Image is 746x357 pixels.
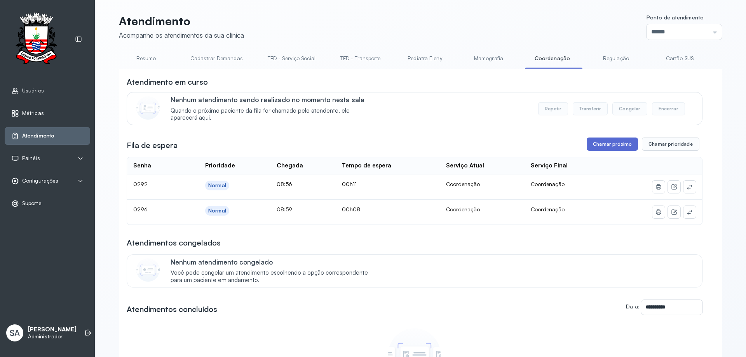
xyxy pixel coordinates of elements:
div: Normal [208,182,226,189]
a: Usuários [11,87,84,95]
p: Nenhum atendimento sendo realizado no momento nesta sala [171,96,376,104]
div: Tempo de espera [342,162,391,169]
p: Administrador [28,333,77,340]
h3: Fila de espera [127,140,178,151]
p: Nenhum atendimento congelado [171,258,376,266]
span: Configurações [22,178,58,184]
img: Imagem de CalloutCard [136,258,160,282]
a: TFD - Transporte [333,52,389,65]
span: 0296 [133,206,148,212]
a: Cadastrar Demandas [183,52,251,65]
h3: Atendimento em curso [127,77,208,87]
div: Chegada [277,162,303,169]
h3: Atendimentos concluídos [127,304,217,315]
label: Data: [626,303,640,310]
span: 08:59 [277,206,292,212]
span: 0292 [133,181,148,187]
span: Painéis [22,155,40,162]
a: Métricas [11,110,84,117]
a: TFD - Serviço Social [260,52,323,65]
span: Métricas [22,110,44,117]
span: Usuários [22,87,44,94]
span: 08:56 [277,181,292,187]
div: Serviço Final [531,162,568,169]
span: Quando o próximo paciente da fila for chamado pelo atendente, ele aparecerá aqui. [171,107,376,122]
span: Você pode congelar um atendimento escolhendo a opção correspondente para um paciente em andamento. [171,269,376,284]
button: Transferir [573,102,608,115]
div: Coordenação [446,181,519,188]
div: Senha [133,162,151,169]
a: Pediatra Eleny [397,52,452,65]
div: Normal [208,207,226,214]
img: Imagem de CalloutCard [136,96,160,120]
button: Congelar [612,102,647,115]
a: Coordenação [525,52,579,65]
a: Regulação [589,52,643,65]
button: Repetir [538,102,568,115]
span: Ponto de atendimento [647,14,704,21]
p: [PERSON_NAME] [28,326,77,333]
a: Atendimento [11,132,84,140]
a: Resumo [119,52,173,65]
span: Coordenação [531,206,565,212]
span: 00h11 [342,181,357,187]
img: Logotipo do estabelecimento [8,12,64,66]
div: Acompanhe os atendimentos da sua clínica [119,31,244,39]
button: Chamar prioridade [642,138,699,151]
a: Mamografia [461,52,516,65]
h3: Atendimentos congelados [127,237,221,248]
button: Encerrar [652,102,685,115]
div: Serviço Atual [446,162,484,169]
a: Cartão SUS [652,52,707,65]
div: Coordenação [446,206,519,213]
button: Chamar próximo [587,138,638,151]
div: Prioridade [205,162,235,169]
span: Atendimento [22,132,54,139]
span: Coordenação [531,181,565,187]
span: 00h08 [342,206,360,212]
p: Atendimento [119,14,244,28]
span: Suporte [22,200,42,207]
